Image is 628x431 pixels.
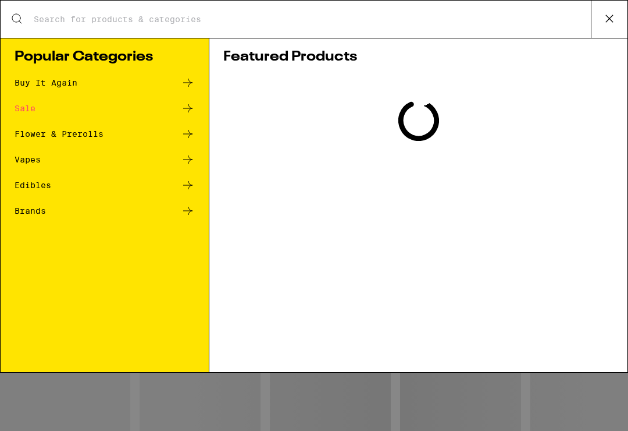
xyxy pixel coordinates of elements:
a: Sale [15,101,195,115]
a: Buy It Again [15,76,195,90]
a: Brands [15,204,195,218]
div: Sale [15,104,35,112]
div: Flower & Prerolls [15,130,104,138]
div: Brands [15,207,46,215]
div: Vapes [15,156,41,164]
input: Search for products & categories [33,14,591,24]
a: Flower & Prerolls [15,127,195,141]
div: Edibles [15,181,51,189]
a: Edibles [15,178,195,192]
div: Buy It Again [15,79,77,87]
h1: Popular Categories [15,50,195,64]
h1: Featured Products [223,50,613,64]
a: Vapes [15,153,195,167]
